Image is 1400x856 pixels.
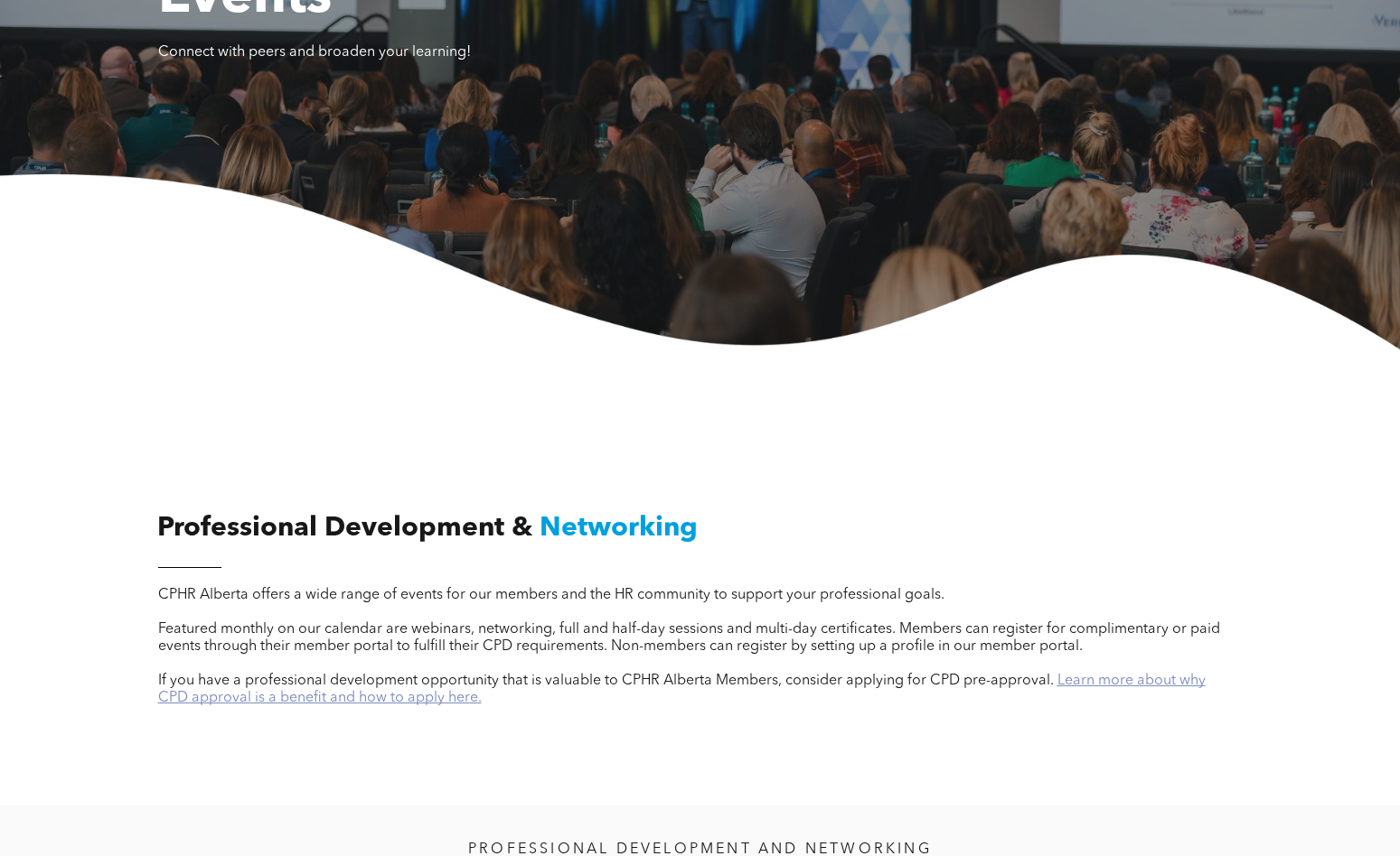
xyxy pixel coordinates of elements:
[540,515,698,542] span: Networking
[158,674,1206,705] a: Learn more about why CPD approval is a benefit and how to apply here.
[158,674,1054,688] span: If you have a professional development opportunity that is valuable to CPHR Alberta Members, cons...
[158,622,1220,654] span: Featured monthly on our calendar are webinars, networking, full and half-day sessions and multi-d...
[158,45,471,60] span: Connect with peers and broaden your learning!
[157,515,532,542] span: Professional Development &
[158,588,944,602] span: CPHR Alberta offers a wide range of events for our members and the HR community to support your p...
